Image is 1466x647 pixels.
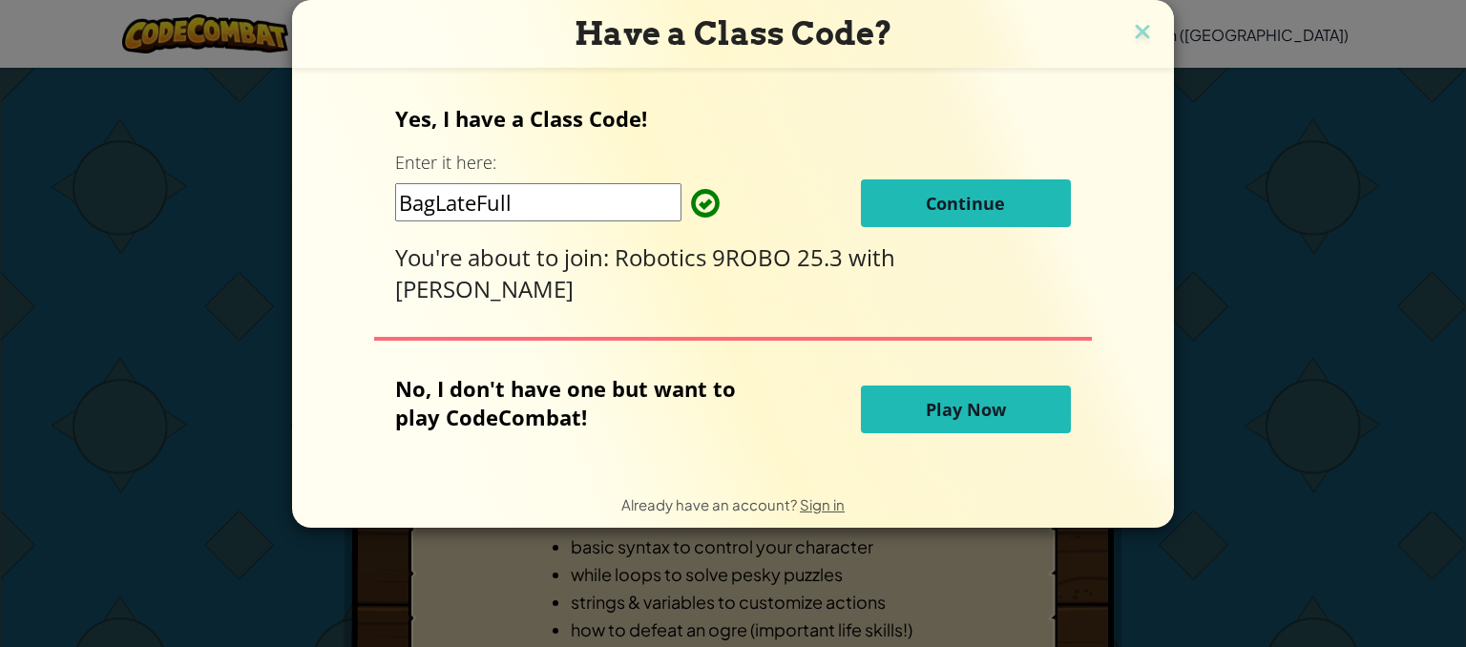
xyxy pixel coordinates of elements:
span: Play Now [926,398,1006,421]
button: Continue [861,179,1071,227]
span: Already have an account? [621,495,800,513]
span: with [848,241,895,273]
label: Enter it here: [395,151,496,175]
span: [PERSON_NAME] [395,273,574,304]
a: Sign in [800,495,845,513]
span: You're about to join: [395,241,615,273]
button: Play Now [861,386,1071,433]
p: No, I don't have one but want to play CodeCombat! [395,374,764,431]
p: Yes, I have a Class Code! [395,104,1070,133]
span: Robotics 9ROBO 25.3 [615,241,848,273]
img: close icon [1130,19,1155,48]
span: Continue [926,192,1005,215]
span: Have a Class Code? [575,14,892,52]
